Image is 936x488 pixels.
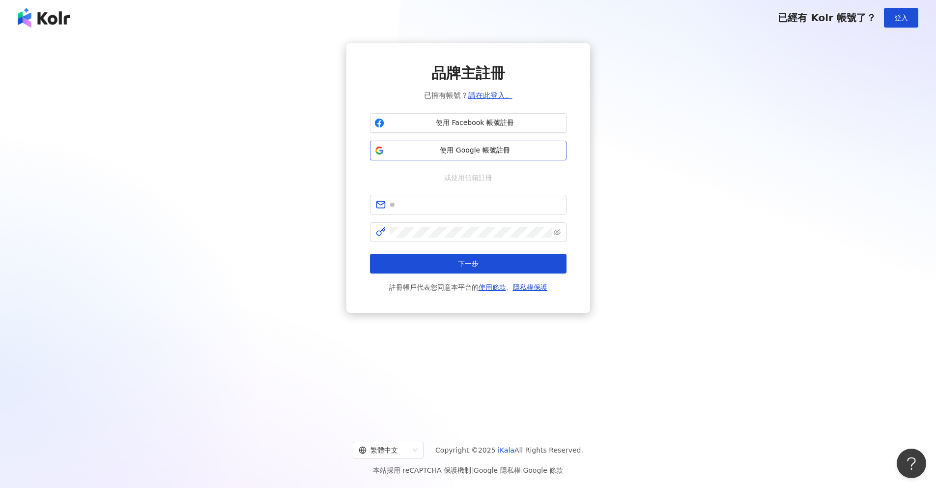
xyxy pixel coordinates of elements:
[521,466,523,474] span: |
[18,8,70,28] img: logo
[498,446,514,454] a: iKala
[370,254,567,274] button: 下一步
[479,283,506,291] a: 使用條款
[388,146,562,155] span: 使用 Google 帳號註冊
[468,91,512,100] a: 請在此登入。
[370,141,567,160] button: 使用 Google 帳號註冊
[389,281,547,293] span: 註冊帳戶代表您同意本平台的 、
[474,466,521,474] a: Google 隱私權
[471,466,474,474] span: |
[513,283,547,291] a: 隱私權保護
[370,113,567,133] button: 使用 Facebook 帳號註冊
[458,260,479,268] span: 下一步
[894,14,908,22] span: 登入
[897,449,926,478] iframe: Help Scout Beacon - Open
[884,8,918,28] button: 登入
[388,118,562,128] span: 使用 Facebook 帳號註冊
[373,464,563,476] span: 本站採用 reCAPTCHA 保護機制
[778,12,876,24] span: 已經有 Kolr 帳號了？
[437,172,499,183] span: 或使用信箱註冊
[424,90,512,101] span: 已擁有帳號？
[523,466,563,474] a: Google 條款
[435,444,583,456] span: Copyright © 2025 All Rights Reserved.
[554,229,561,236] span: eye-invisible
[431,63,505,84] span: 品牌主註冊
[359,442,409,458] div: 繁體中文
